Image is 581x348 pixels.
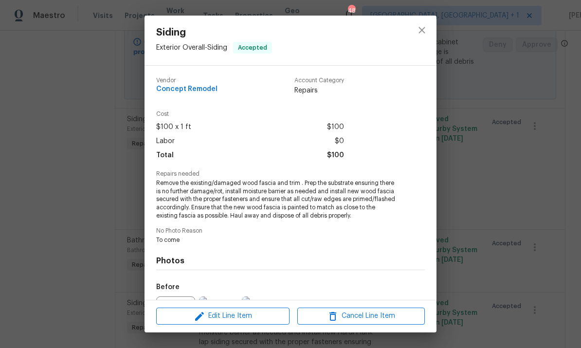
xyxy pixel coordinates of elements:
span: Edit Line Item [159,310,287,322]
button: close [410,18,434,42]
span: Accepted [234,43,271,53]
h5: Before [156,284,180,291]
span: Exterior Overall - Siding [156,44,227,51]
span: Cost [156,111,344,117]
h4: Photos [156,256,425,266]
span: Siding [156,27,272,38]
button: Edit Line Item [156,308,290,325]
span: $100 x 1 ft [156,120,191,134]
span: To come [156,236,398,244]
span: $100 [327,120,344,134]
span: Repairs needed [156,171,425,177]
span: Concept Remodel [156,86,218,93]
button: Cancel Line Item [297,308,425,325]
span: $0 [335,134,344,148]
span: Cancel Line Item [300,310,422,322]
span: Repairs [294,86,344,95]
span: No Photo Reason [156,228,425,234]
div: 48 [348,6,355,16]
span: $100 [327,148,344,163]
span: Vendor [156,77,218,84]
span: Remove the existing/damaged wood fascia and trim . Prep the substrate ensuring there is no furthe... [156,179,398,220]
span: Labor [156,134,175,148]
span: Account Category [294,77,344,84]
span: Total [156,148,174,163]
